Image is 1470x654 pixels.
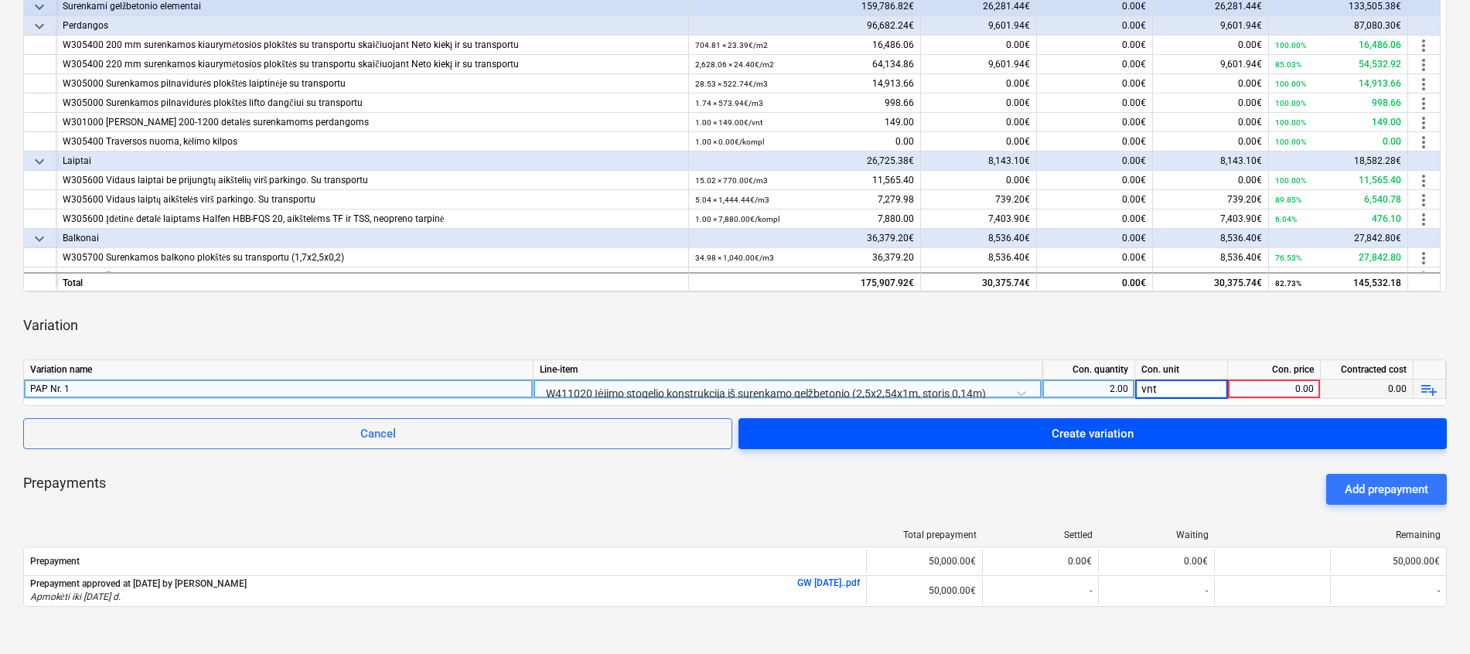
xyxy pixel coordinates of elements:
div: 27,842.80 [1275,248,1401,267]
div: 8,536.40€ [921,229,1037,248]
div: W305000 Surenkamos pilnavidurės plokštės laiptinėje su transportu [63,74,682,94]
div: 64,134.86 [695,55,914,74]
div: 96,682.24€ [689,16,921,36]
div: Total prepayment [873,530,977,540]
div: W305700 Surenkamos balkono plokštės su transportu (1,7x2,5x0,2) [63,248,682,267]
small: 100.00% [1275,176,1306,185]
small: 100.00% [1275,118,1306,127]
small: 15.02 × 770.00€ / m3 [695,176,768,185]
small: 100.00% [1275,41,1306,49]
span: 0.00€ [1006,117,1030,128]
div: - [1098,577,1214,604]
div: 0.00€ [1037,271,1153,291]
span: 0.00€ [1122,78,1146,89]
span: 0.00€ [1006,175,1030,186]
div: 0.00€ [1098,549,1214,574]
div: 0.00 [695,267,914,287]
small: 76.53% [1275,254,1301,262]
div: W305600 Įdėtinė detalė laiptams Halfen HBB-FQS 20, aikštelėms TF ir TSS, neopreno tarpinė [63,209,682,229]
span: 0.00€ [1122,117,1146,128]
span: 0.00€ [1122,194,1146,205]
div: Cancel [360,424,396,444]
div: Line-item [534,360,1042,380]
div: 26,725.38€ [689,152,921,171]
div: 0.00 [1275,267,1401,287]
div: 7,880.00 [695,209,914,229]
div: W305600 Vidaus laiptų aikštelės virš parkingo. Su transportu [63,190,682,209]
div: 14,913.66 [1275,74,1401,94]
iframe: Chat Widget [1393,580,1470,654]
div: 50,000.00€ [866,549,982,574]
span: 0.00€ [1122,39,1146,50]
small: 100.00% [1275,138,1306,146]
button: Cancel [23,418,732,449]
span: more_vert [1414,114,1433,132]
div: 54,532.92 [1275,55,1401,74]
div: 87,080.30€ [1269,16,1408,36]
p: Prepayment approved at [DATE] by [PERSON_NAME] [30,577,247,591]
div: 7,279.98 [695,190,914,209]
div: Variation name [24,360,534,380]
div: W301000 [PERSON_NAME] 200-1200 detalės surenkamoms perdangoms [63,113,682,132]
span: more_vert [1414,56,1433,74]
span: playlist_add [1420,380,1438,399]
div: Total [56,271,689,291]
div: 36,379.20€ [689,229,921,248]
span: more_vert [1414,172,1433,190]
span: 0.00€ [1006,136,1030,147]
small: 1.74 × 573.94€ / m3 [695,99,763,107]
small: 28.53 × 522.74€ / m3 [695,80,768,88]
div: 998.66 [1275,94,1401,113]
div: W305400 Traversos nuoma, kėlimo kilpos [63,132,682,152]
span: more_vert [1414,249,1433,267]
div: 0.00€ [1037,16,1153,36]
div: 30,375.74€ [1153,271,1269,291]
small: 704.81 × 23.39€ / m2 [695,41,768,49]
span: more_vert [1414,133,1433,152]
small: 100.00% [1275,99,1306,107]
div: 149.00 [695,113,914,132]
span: 9,601.94€ [1220,59,1262,70]
span: 739.20€ [1227,194,1262,205]
span: 0.00€ [1006,97,1030,108]
button: Create variation [738,418,1447,449]
div: 6,540.78 [1275,190,1401,209]
span: keyboard_arrow_down [30,17,49,36]
div: 36,379.20 [695,248,914,267]
span: more_vert [1414,268,1433,287]
small: 89.85% [1275,196,1301,204]
div: 9,601.94€ [1153,16,1269,36]
small: 1.00 × 7,880.00€ / kompl [695,215,779,223]
div: 998.66 [695,94,914,113]
div: PAP Nr. 1 [30,380,527,398]
div: Add prepayment [1345,479,1428,499]
small: 100.00% [1275,80,1306,88]
span: 7,403.90€ [988,213,1030,224]
span: 0.00€ [1238,136,1262,147]
span: more_vert [1414,191,1433,209]
p: Apmokėti iki [DATE] d. [30,591,247,604]
div: 11,565.40 [1275,171,1401,190]
div: W305000 Surenkamos pilnavidurės plokštės lifto dangčiui su transportu [63,94,682,113]
small: 5.04 × 1,444.44€ / m3 [695,196,769,204]
div: W305400 220 mm surenkamos kiaurymėtosios plokštės su transportu skaičiuojant Neto kiekį ir su tra... [63,55,682,74]
p: Prepayments [23,474,106,505]
span: 0.00€ [1238,175,1262,186]
div: Waiting [1105,530,1209,540]
div: 16,486.06 [695,36,914,55]
span: more_vert [1414,75,1433,94]
p: Variation [23,316,78,335]
div: 0.00 [1321,380,1414,399]
span: 9,601.94€ [988,59,1030,70]
div: Create variation [1052,424,1134,444]
div: W305400 200 mm surenkamos kiaurymėtosios plokštės su transportu skaičiuojant Neto kiekį ir su tra... [63,36,682,55]
span: keyboard_arrow_down [30,230,49,248]
div: 50,000.00€ [1330,549,1446,574]
span: 0.00€ [1238,39,1262,50]
div: 18,582.28€ [1269,152,1408,171]
div: 8,143.10€ [1153,152,1269,171]
small: 82.73% [1275,278,1301,287]
span: Prepayment [30,556,860,567]
div: W305600 Vidaus laiptai be prijungtų aikštelių virš parkingo. Su transportu [63,171,682,190]
span: 0.00€ [1238,97,1262,108]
